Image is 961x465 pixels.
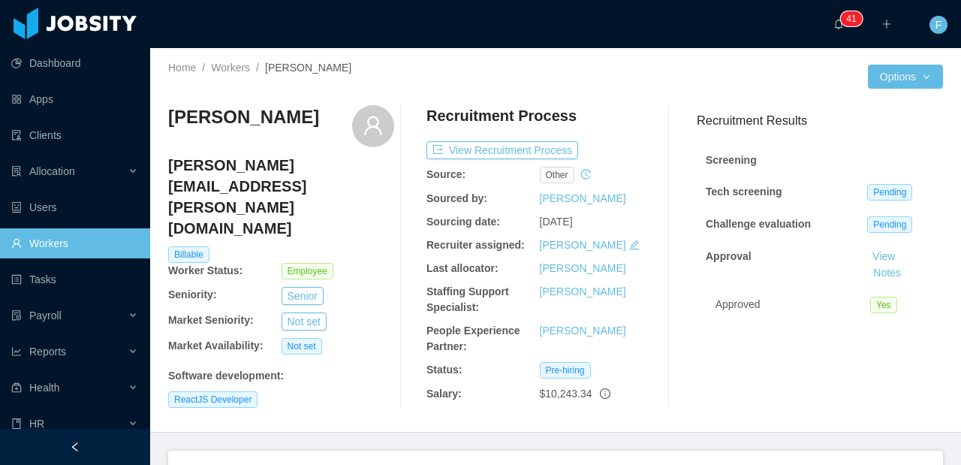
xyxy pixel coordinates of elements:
h3: Recruitment Results [697,111,943,130]
i: icon: bell [833,19,844,29]
a: Home [168,62,196,74]
span: Reports [29,346,66,358]
span: Health [29,382,59,394]
span: / [256,62,259,74]
button: Not set [282,313,327,331]
button: icon: exportView Recruitment Process [426,141,578,159]
a: icon: exportView Recruitment Process [426,144,578,156]
a: [PERSON_NAME] [540,192,626,204]
b: Sourcing date: [426,216,500,228]
b: Staffing Support Specialist: [426,285,509,313]
span: [DATE] [540,216,573,228]
span: [PERSON_NAME] [265,62,351,74]
button: Optionsicon: down [868,65,943,89]
span: HR [29,418,44,430]
b: People Experience Partner: [426,325,520,352]
sup: 41 [840,11,862,26]
p: 1 [851,11,857,26]
i: icon: history [580,169,591,180]
span: F [935,16,942,34]
h4: Recruitment Process [426,105,577,126]
i: icon: book [11,418,22,429]
span: Allocation [29,165,75,177]
a: icon: auditClients [11,120,138,150]
b: Worker Status: [168,264,243,276]
a: View [867,250,900,262]
i: icon: line-chart [11,346,22,357]
span: other [540,167,574,183]
div: Approved [715,297,870,313]
strong: Approval [706,250,752,262]
button: Senior [282,287,324,305]
a: Workers [211,62,250,74]
span: Payroll [29,309,62,322]
span: info-circle [600,388,610,399]
a: icon: pie-chartDashboard [11,48,138,78]
span: $10,243.34 [540,388,592,400]
b: Recruiter assigned: [426,239,525,251]
a: [PERSON_NAME] [540,325,626,337]
b: Status: [426,364,462,376]
a: icon: profileTasks [11,264,138,294]
b: Market Seniority: [168,314,254,326]
span: Not set [282,338,322,355]
a: icon: appstoreApps [11,84,138,114]
i: icon: medicine-box [11,382,22,393]
a: [PERSON_NAME] [540,285,626,297]
span: Pending [867,216,912,233]
span: Employee [282,263,333,279]
b: Salary: [426,388,462,400]
span: Yes [870,297,897,313]
i: icon: user [363,115,384,136]
b: Seniority: [168,288,217,300]
span: ReactJS Developer [168,391,258,408]
span: Billable [168,246,209,263]
span: / [202,62,205,74]
span: Pre-hiring [540,362,591,379]
b: Software development : [168,370,284,382]
button: Notes [867,264,907,282]
h4: [PERSON_NAME][EMAIL_ADDRESS][PERSON_NAME][DOMAIN_NAME] [168,155,394,239]
a: [PERSON_NAME] [540,239,626,251]
i: icon: plus [881,19,892,29]
h3: [PERSON_NAME] [168,105,319,129]
p: 4 [846,11,851,26]
i: icon: solution [11,166,22,177]
i: icon: file-protect [11,310,22,321]
a: [PERSON_NAME] [540,262,626,274]
i: icon: edit [629,240,640,250]
strong: Challenge evaluation [706,218,811,230]
b: Sourced by: [426,192,487,204]
b: Last allocator: [426,262,499,274]
b: Source: [426,168,465,180]
strong: Screening [706,154,757,166]
a: icon: robotUsers [11,192,138,222]
span: Pending [867,184,912,201]
strong: Tech screening [706,186,782,198]
a: icon: userWorkers [11,228,138,258]
b: Market Availability: [168,340,264,352]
